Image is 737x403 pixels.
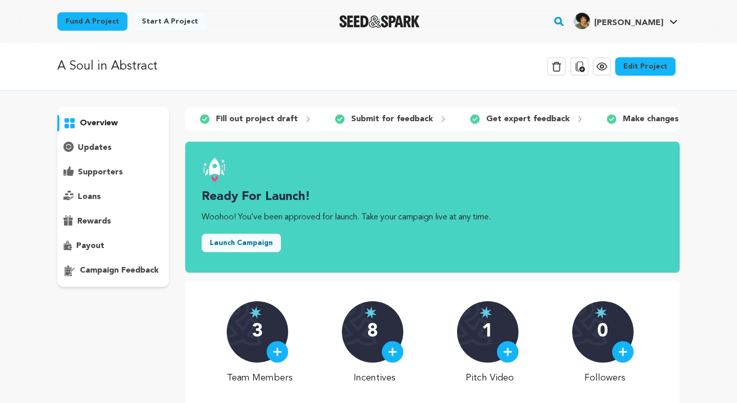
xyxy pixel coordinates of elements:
[486,113,570,125] p: Get expert feedback
[252,322,263,342] p: 3
[482,322,493,342] p: 1
[57,189,169,205] button: loans
[339,15,420,28] a: Seed&Spark Homepage
[597,322,608,342] p: 0
[57,262,169,279] button: campaign feedback
[623,113,679,125] p: Make changes
[202,234,281,252] button: Launch Campaign
[572,371,638,385] p: Followers
[342,371,408,385] p: Incentives
[572,11,680,32] span: Sophia F.'s Profile
[57,140,169,156] button: updates
[618,347,627,356] img: plus.svg
[457,371,523,385] p: Pitch Video
[57,12,127,31] a: Fund a project
[216,113,298,125] p: Fill out project draft
[202,158,226,183] img: launch.svg
[80,264,159,277] p: campaign feedback
[367,322,378,342] p: 8
[78,191,101,203] p: loans
[57,238,169,254] button: payout
[77,215,111,228] p: rewards
[57,57,158,76] p: A Soul in Abstract
[57,164,169,181] button: supporters
[574,13,663,29] div: Sophia F.'s Profile
[572,11,680,29] a: Sophia F.'s Profile
[574,13,590,29] img: SRFW%20Black%20Fro%206e.jpg
[594,19,663,27] span: [PERSON_NAME]
[388,347,397,356] img: plus.svg
[615,57,676,76] a: Edit Project
[227,371,293,385] p: Team Members
[351,113,433,125] p: Submit for feedback
[57,115,169,131] button: overview
[57,213,169,230] button: rewards
[76,240,104,252] p: payout
[202,211,663,223] p: Woohoo! You’ve been approved for launch. Take your campaign live at any time.
[78,142,112,154] p: updates
[503,347,512,356] img: plus.svg
[80,117,118,129] p: overview
[134,12,206,31] a: Start a project
[339,15,420,28] img: Seed&Spark Logo Dark Mode
[202,189,663,205] h3: Ready for launch!
[273,347,282,356] img: plus.svg
[78,166,123,178] p: supporters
